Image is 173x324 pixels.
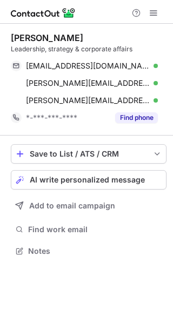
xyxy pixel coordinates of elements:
button: Add to email campaign [11,196,167,215]
span: [PERSON_NAME][EMAIL_ADDRESS][DOMAIN_NAME] [26,96,150,105]
span: [EMAIL_ADDRESS][DOMAIN_NAME] [26,61,150,71]
span: [PERSON_NAME][EMAIL_ADDRESS][DOMAIN_NAME] [26,78,150,88]
div: [PERSON_NAME] [11,32,83,43]
button: Notes [11,244,167,259]
span: Add to email campaign [29,201,115,210]
button: save-profile-one-click [11,144,167,164]
button: AI write personalized message [11,170,167,190]
span: Find work email [28,225,162,234]
div: Leadership, strategy & corporate affairs [11,44,167,54]
span: AI write personalized message [30,175,145,184]
span: Notes [28,246,162,256]
div: Save to List / ATS / CRM [30,150,148,158]
img: ContactOut v5.3.10 [11,6,76,19]
button: Find work email [11,222,167,237]
button: Reveal Button [115,112,158,123]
